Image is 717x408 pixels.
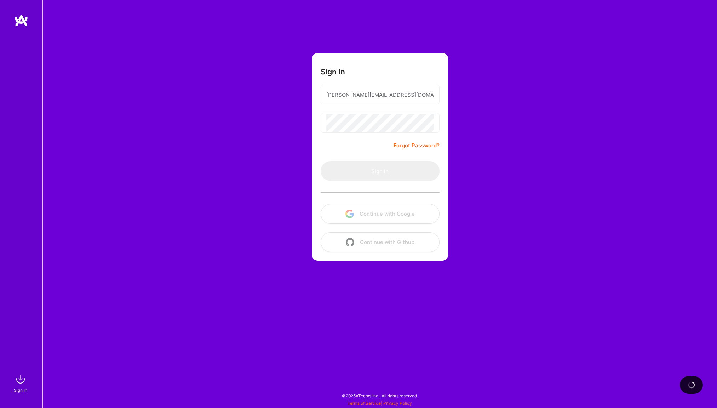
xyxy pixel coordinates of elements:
img: logo [14,14,28,27]
a: Forgot Password? [394,141,440,150]
div: © 2025 ATeams Inc., All rights reserved. [42,387,717,404]
img: loading [688,381,695,389]
h3: Sign In [321,67,345,76]
button: Continue with Github [321,232,440,252]
button: Continue with Google [321,204,440,224]
a: Privacy Policy [383,401,412,406]
input: Email... [326,86,434,104]
a: Terms of Service [348,401,381,406]
img: icon [345,210,354,218]
div: Sign In [14,386,27,394]
a: sign inSign In [15,372,28,394]
button: Sign In [321,161,440,181]
span: | [348,401,412,406]
img: icon [346,238,354,246]
img: sign in [13,372,28,386]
